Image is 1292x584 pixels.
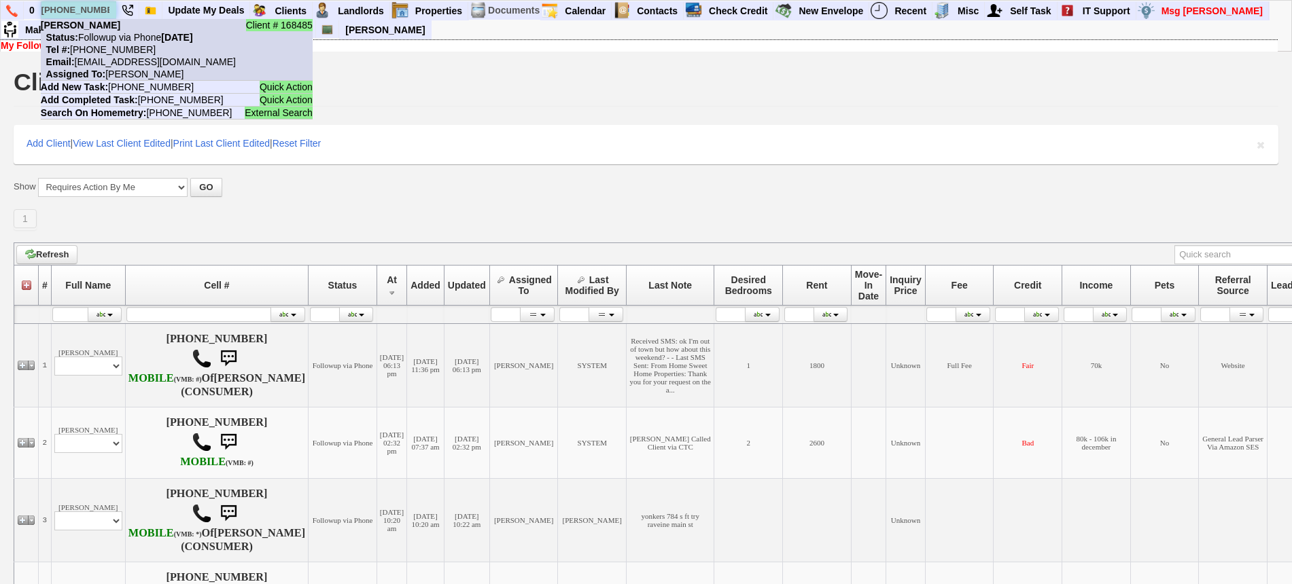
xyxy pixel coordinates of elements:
font: Fair [1022,361,1034,369]
input: Quick Search [41,1,116,18]
nobr: [PHONE_NUMBER] [41,44,156,55]
nobr: [PERSON_NAME] [41,69,184,79]
img: officebldg.png [934,2,951,19]
span: Client # 168485 [246,19,313,31]
font: MOBILE [128,527,174,539]
a: Add Client [27,138,71,149]
b: [PERSON_NAME] [41,20,120,31]
span: Updated [448,280,486,291]
td: Followup via Phone [309,478,377,562]
td: [PERSON_NAME] Called Client via CTC [627,407,714,478]
nobr: [PHONE_NUMBER] [41,94,224,105]
span: Quick Action [260,81,313,93]
span: Assigned To [509,274,552,296]
font: Bad [1022,439,1034,447]
td: SYSTEM [558,323,627,407]
td: Unknown [886,478,926,562]
b: T-Mobile USA, Inc. [180,456,254,468]
th: # [39,265,52,305]
img: myadd.png [986,2,1003,19]
td: 2600 [783,407,852,478]
a: Self Task [1005,2,1057,20]
span: Last Modified By [565,274,619,296]
font: (VMB: #) [226,459,254,467]
td: 2 [714,407,783,478]
img: clients.png [251,2,268,19]
b: Status: [46,32,78,43]
b: [DATE] [161,32,192,43]
td: [DATE] 10:20 am [407,478,444,562]
td: 2 [39,407,52,478]
td: No [1130,407,1199,478]
font: MOBILE [180,456,226,468]
span: Desired Bedrooms [725,274,772,296]
a: IT Support [1077,2,1136,20]
td: Followup via Phone [309,407,377,478]
font: Msg [PERSON_NAME] [1162,5,1263,16]
a: 1 [14,209,37,228]
font: (VMB: *) [174,530,202,538]
td: Followup via Phone [309,323,377,407]
span: Income [1079,280,1113,291]
td: Unknown [886,407,926,478]
a: Clients [269,2,313,20]
img: chalkboard.png [321,24,333,35]
img: Bookmark.png [145,5,156,16]
td: 1800 [783,323,852,407]
img: properties.png [391,2,408,19]
td: [DATE] 02:32 pm [377,407,406,478]
td: [DATE] 06:13 pm [377,323,406,407]
td: [DATE] 11:36 pm [407,323,444,407]
td: SYSTEM [558,407,627,478]
span: External Search [245,107,313,119]
td: 70k [1062,323,1131,407]
b: Tel #: [46,44,71,55]
td: 3 [39,478,52,562]
div: | | | [14,125,1278,164]
h4: [PHONE_NUMBER] Of (CONSUMER) [128,488,305,553]
b: Email: [46,56,75,67]
img: docs.png [470,2,487,19]
nobr: [PHONE_NUMBER] [41,81,194,92]
td: 1 [714,323,783,407]
span: Last Note [648,280,692,291]
span: Pets [1155,280,1175,291]
div: | | [1,40,1278,51]
td: [DATE] 06:13 pm [444,323,489,407]
td: No [1130,323,1199,407]
img: landlord.png [314,2,331,19]
img: call.png [192,503,212,524]
a: Make Suggestion [20,21,109,39]
td: Received SMS: ok I'm out of town but how about this weekend? - - Last SMS Sent: From Home Sweet H... [627,323,714,407]
nobr: [PHONE_NUMBER] [41,107,232,118]
td: 80k - 106k in december [1062,407,1131,478]
td: [DATE] 02:32 pm [444,407,489,478]
td: Website [1199,323,1268,407]
a: Refresh [16,245,77,264]
img: recent.png [871,2,888,19]
td: [PERSON_NAME] [489,478,558,562]
span: Credit [1014,280,1041,291]
span: Move-In Date [855,269,882,302]
a: Update My Deals [162,1,250,19]
span: Status [328,280,357,291]
td: [DATE] 07:37 am [407,407,444,478]
span: At [387,274,397,285]
img: phone22.png [122,5,133,16]
td: Documents [487,1,540,20]
a: 0 [24,1,41,19]
nobr: Followup via Phone [41,32,193,43]
label: Show [14,181,36,193]
img: contact.png [613,2,630,19]
td: [PERSON_NAME] [558,478,627,562]
a: Landlords [332,2,390,20]
img: su2.jpg [1,21,18,38]
b: Add New Task: [41,81,108,92]
span: Added [411,280,440,291]
a: Contacts [631,2,684,20]
td: 1 [39,323,52,407]
img: gmoney.png [775,2,792,19]
b: My Followups [1,40,64,51]
td: yonkers 784 s ft try raveine main st [627,478,714,562]
a: [PERSON_NAME] [340,21,430,39]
